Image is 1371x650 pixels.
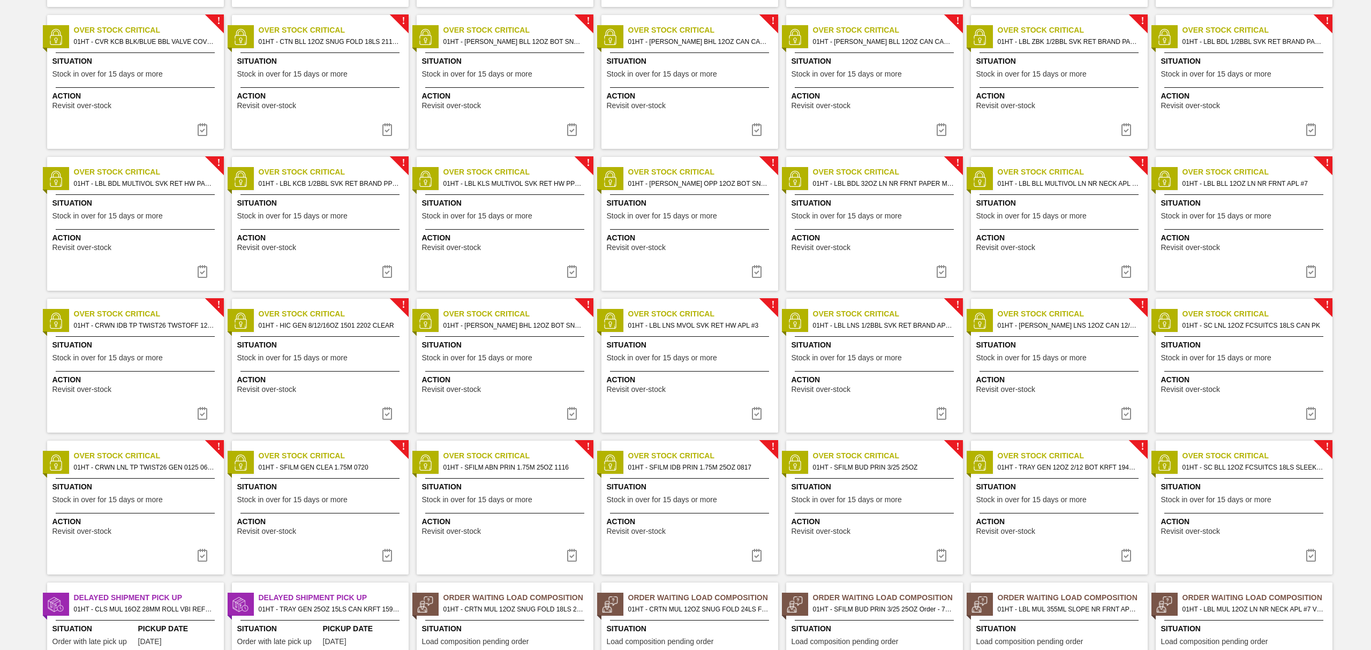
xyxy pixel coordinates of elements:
span: Stock in over for 15 days or more [422,212,532,220]
span: Stock in over for 15 days or more [976,354,1087,362]
span: Stock in over for 15 days or more [52,496,163,504]
img: status [602,313,618,329]
button: icon-task complete [1113,545,1139,566]
span: Over Stock Critical [74,308,224,320]
img: status [48,313,64,329]
span: Revisit over-stock [1161,102,1220,110]
span: ! [586,17,590,25]
span: Over Stock Critical [259,450,409,462]
span: Stock in over for 15 days or more [422,354,532,362]
span: Over Stock Critical [813,25,963,36]
span: 01HT - HIC GEN 8/12/16OZ 1501 2202 CLEAR [259,320,400,331]
span: Action [1161,232,1330,244]
img: icon-task complete [935,265,948,278]
button: icon-task complete [374,545,400,566]
img: icon-task complete [381,265,394,278]
span: Action [607,90,775,102]
span: Over Stock Critical [813,167,963,178]
div: Complete task: 6905828 [1113,119,1139,140]
img: icon-task complete [196,123,209,136]
span: Stock in over for 15 days or more [237,496,348,504]
img: status [417,455,433,471]
span: ! [402,301,405,309]
div: Complete task: 6905821 [744,119,770,140]
span: Situation [237,339,406,351]
span: Stock in over for 15 days or more [422,70,532,78]
span: Situation [422,56,591,67]
span: Stock in over for 15 days or more [237,354,348,362]
div: Complete task: 6905875 [374,261,400,282]
button: icon-task complete [374,261,400,282]
span: Situation [976,198,1145,209]
span: Over Stock Critical [443,308,593,320]
button: icon-task complete [929,545,954,566]
span: ! [771,17,774,25]
img: icon-task complete [935,407,948,420]
span: 01HT - LBL KCB 1/2BBL SVK RET BRAND PPS #3 [259,178,400,190]
span: 01HT - SFILM GEN CLEA 1.75M 0720 [259,462,400,473]
span: 01HT - CARR BLL 12OZ BOT SNUG 12/12 12OZ BOT [443,36,585,48]
span: Stock in over for 15 days or more [607,212,717,220]
button: icon-task complete [744,545,770,566]
img: icon-task complete [1305,265,1317,278]
span: Action [607,516,775,527]
span: Action [792,232,960,244]
span: 01HT - LBL BDL 1/2BBL SVK RET BRAND PAPER #3 NAC [1182,36,1324,48]
span: Revisit over-stock [422,244,481,252]
span: Stock in over for 15 days or more [52,354,163,362]
span: ! [217,159,220,167]
span: ! [586,301,590,309]
button: icon-task complete [929,261,954,282]
button: icon-task complete [744,119,770,140]
img: status [787,455,803,471]
button: icon-task complete [559,119,585,140]
span: Situation [976,56,1145,67]
span: Stock in over for 15 days or more [52,70,163,78]
span: Stock in over for 15 days or more [607,496,717,504]
span: Over Stock Critical [813,308,963,320]
img: status [602,171,618,187]
span: Revisit over-stock [1161,244,1220,252]
span: 01HT - TRAY GEN 12OZ 2/12 BOT KRFT 1941-C [998,462,1139,473]
span: Situation [422,198,591,209]
span: ! [402,159,405,167]
span: Over Stock Critical [998,450,1148,462]
span: 01HT - LBL BDL 32OZ LN NR FRNT PAPER MS - VBI [813,178,954,190]
span: ! [1141,17,1144,25]
span: Action [1161,90,1330,102]
span: ! [1141,301,1144,309]
span: Stock in over for 15 days or more [607,354,717,362]
div: Complete task: 6905847 [190,261,215,282]
span: 01HT - CARR BLL 12OZ CAN CAN PK 12/12 SLIM [813,36,954,48]
button: icon-task complete [559,261,585,282]
span: Revisit over-stock [976,102,1035,110]
span: Over Stock Critical [443,167,593,178]
img: icon-task complete [381,123,394,136]
span: Over Stock Critical [1182,25,1332,36]
img: status [232,29,248,45]
button: icon-task complete [559,545,585,566]
span: Situation [607,56,775,67]
div: Complete task: 6905876 [559,261,585,282]
div: Complete task: 6905979 [559,403,585,424]
div: Complete task: 6905982 [1113,403,1139,424]
span: Over Stock Critical [259,25,409,36]
span: Stock in over for 15 days or more [792,496,902,504]
span: Stock in over for 15 days or more [607,70,717,78]
span: 01HT - LBL LNS 1/2BBL SVK RET BRAND APL #3 [813,320,954,331]
img: status [417,171,433,187]
img: icon-task complete [1305,123,1317,136]
span: Action [1161,374,1330,386]
span: ! [1325,159,1329,167]
img: status [48,29,64,45]
span: Action [607,374,775,386]
img: icon-task complete [566,265,578,278]
span: Action [422,232,591,244]
button: icon-task complete [1298,403,1324,424]
span: Revisit over-stock [237,102,296,110]
img: status [971,171,988,187]
span: Action [792,374,960,386]
span: ! [771,159,774,167]
span: 01HT - SC LNL 12OZ FCSUITCS 18LS CAN PK [1182,320,1324,331]
span: Over Stock Critical [443,25,593,36]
